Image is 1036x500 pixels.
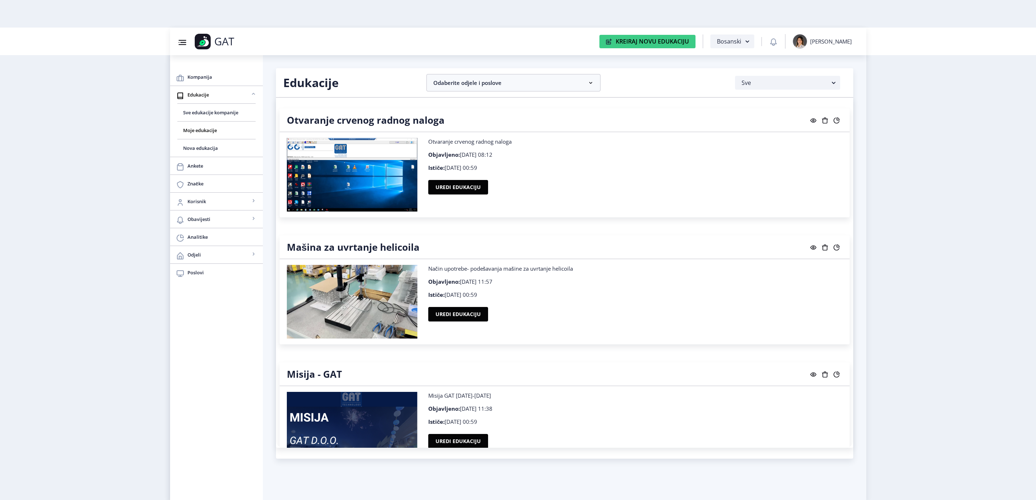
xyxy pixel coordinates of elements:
h2: Edukacije [283,75,416,90]
span: Moje edukacije [183,126,250,135]
h4: Mašina za uvrtanje helicoila [287,241,420,253]
a: Korisnik [170,193,263,210]
p: [DATE] 11:57 [428,278,842,285]
div: [PERSON_NAME] [810,38,852,45]
span: Obavijesti [187,215,250,224]
img: Otvaranje crvenog radnog naloga [287,138,418,212]
nb-accordion-item-header: Odaberite odjele i poslove [426,74,600,91]
a: Sve edukacije kompanije [177,104,256,121]
a: Moje edukacije [177,122,256,139]
button: Uredi edukaciju [428,307,488,321]
span: Korisnik [187,197,250,206]
button: Sve [735,76,840,90]
p: GAT [214,38,234,45]
b: Objavljeno: [428,405,460,412]
p: [DATE] 11:38 [428,405,842,412]
a: Obavijesti [170,210,263,228]
button: Bosanski [710,34,754,48]
a: GAT [195,34,280,49]
b: Ističe: [428,418,445,425]
a: Poslovi [170,264,263,281]
img: Misija - GAT [287,392,418,465]
p: [DATE] 00:59 [428,418,842,425]
button: Uredi edukaciju [428,180,488,194]
a: Značke [170,175,263,192]
h4: Misija - GAT [287,368,342,380]
span: Kompanija [187,73,257,81]
p: Otvaranje crvenog radnog naloga [428,138,842,145]
a: Analitike [170,228,263,246]
button: Kreiraj Novu Edukaciju [599,35,696,48]
button: Uredi edukaciju [428,434,488,448]
a: Kompanija [170,68,263,86]
p: [DATE] 00:59 [428,291,842,298]
p: [DATE] 08:12 [428,151,842,158]
b: Objavljeno: [428,278,460,285]
b: Objavljeno: [428,151,460,158]
span: Nova edukacija [183,144,250,152]
a: Edukacije [170,86,263,103]
span: Analitike [187,233,257,241]
a: Ankete [170,157,263,175]
img: Mašina za uvrtanje helicoila [287,265,418,339]
p: Način upotrebe- podešavanja mašine za uvrtanje helicoila [428,265,842,272]
span: Odjeli [187,250,250,259]
img: create-new-education-icon.svg [606,38,612,45]
span: Edukacije [187,90,250,99]
span: Sve edukacije kompanije [183,108,250,117]
span: Ankete [187,161,257,170]
b: Ističe: [428,291,445,298]
p: [DATE] 00:59 [428,164,842,171]
b: Ističe: [428,164,445,171]
h4: Otvaranje crvenog radnog naloga [287,114,445,126]
a: Odjeli [170,246,263,263]
span: Poslovi [187,268,257,277]
a: Nova edukacija [177,139,256,157]
p: Misija GAT [DATE]-[DATE] [428,392,842,399]
span: Značke [187,179,257,188]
